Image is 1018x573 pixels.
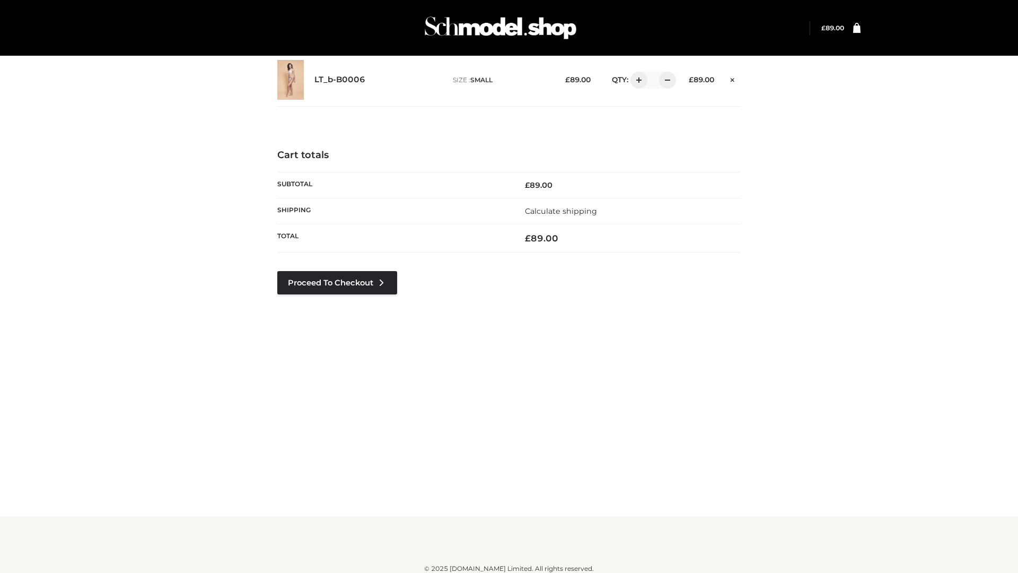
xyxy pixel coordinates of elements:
bdi: 89.00 [525,233,558,244]
div: QTY: [601,72,672,89]
bdi: 89.00 [565,75,591,84]
a: Remove this item [725,72,741,85]
a: Calculate shipping [525,206,597,216]
th: Shipping [277,198,509,224]
span: £ [821,24,826,32]
p: size : [453,75,549,85]
bdi: 89.00 [821,24,844,32]
span: £ [525,180,530,190]
th: Total [277,224,509,253]
span: SMALL [470,76,493,84]
span: £ [525,233,531,244]
span: £ [689,75,694,84]
bdi: 89.00 [689,75,714,84]
img: Schmodel Admin 964 [421,7,580,49]
span: £ [565,75,570,84]
a: £89.00 [821,24,844,32]
a: Proceed to Checkout [277,271,397,294]
bdi: 89.00 [525,180,552,190]
th: Subtotal [277,172,509,198]
h4: Cart totals [277,150,741,161]
a: LT_b-B0006 [314,75,365,85]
